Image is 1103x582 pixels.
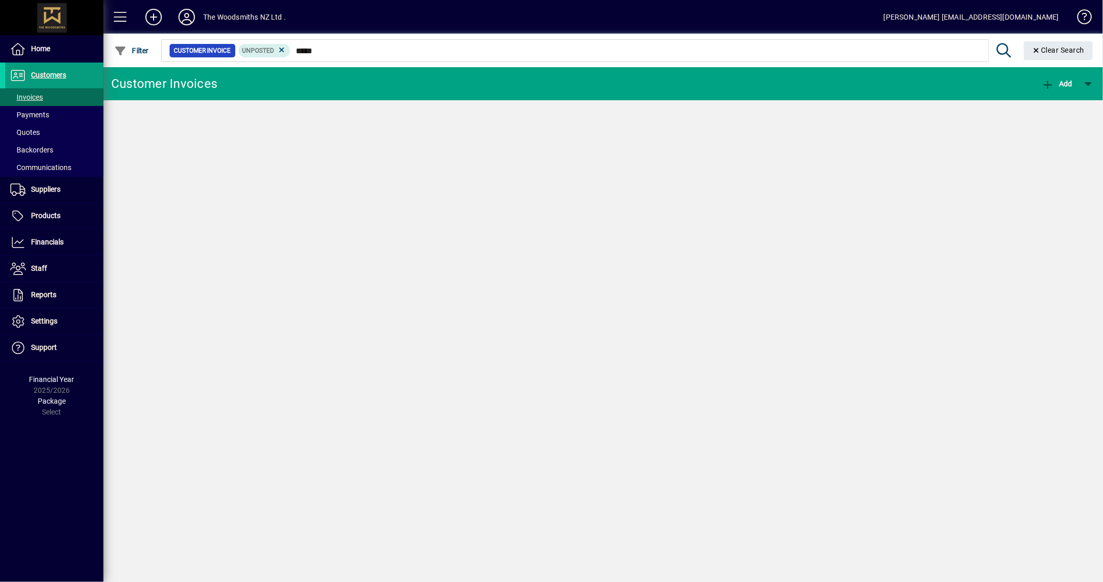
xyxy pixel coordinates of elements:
span: Payments [10,111,49,119]
a: Settings [5,309,103,334]
span: Financial Year [29,375,74,384]
span: Invoices [10,93,43,101]
span: Products [31,211,61,220]
a: Backorders [5,141,103,159]
span: Unposted [243,47,275,54]
span: Clear Search [1032,46,1085,54]
span: Customers [31,71,66,79]
a: Invoices [5,88,103,106]
span: Package [38,397,66,405]
span: Settings [31,317,57,325]
a: Knowledge Base [1069,2,1090,36]
span: Backorders [10,146,53,154]
a: Financials [5,229,103,255]
span: Financials [31,238,64,246]
div: [PERSON_NAME] [EMAIL_ADDRESS][DOMAIN_NAME] [884,9,1059,25]
a: Products [5,203,103,229]
span: Reports [31,290,56,299]
div: The Woodsmiths NZ Ltd . [203,9,286,25]
span: Staff [31,264,47,272]
button: Clear [1024,41,1093,60]
div: Customer Invoices [111,75,217,92]
a: Reports [5,282,103,308]
a: Communications [5,159,103,176]
span: Add [1041,80,1072,88]
button: Add [137,8,170,26]
span: Filter [114,47,149,55]
button: Filter [112,41,152,60]
a: Quotes [5,124,103,141]
a: Home [5,36,103,62]
span: Quotes [10,128,40,136]
a: Payments [5,106,103,124]
button: Profile [170,8,203,26]
mat-chip: Customer Invoice Status: Unposted [238,44,291,57]
button: Add [1039,74,1075,93]
span: Support [31,343,57,351]
span: Home [31,44,50,53]
span: Customer Invoice [174,45,231,56]
a: Support [5,335,103,361]
span: Communications [10,163,71,172]
a: Suppliers [5,177,103,203]
span: Suppliers [31,185,61,193]
a: Staff [5,256,103,282]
